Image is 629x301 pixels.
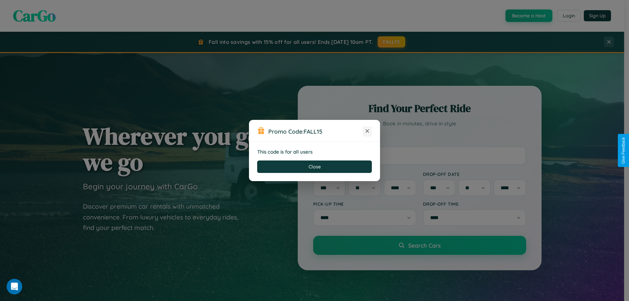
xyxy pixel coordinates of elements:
h3: Promo Code: [268,128,363,135]
div: Give Feedback [621,137,626,164]
button: Close [257,160,372,173]
b: FALL15 [304,128,322,135]
iframe: Intercom live chat [7,279,22,294]
strong: This code is for all users [257,149,313,155]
